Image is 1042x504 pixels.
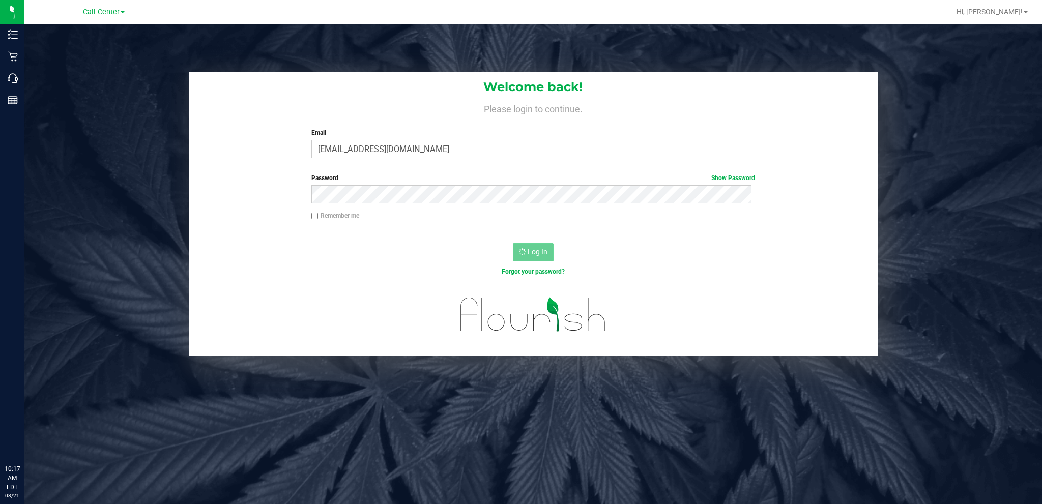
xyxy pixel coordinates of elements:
[5,464,20,492] p: 10:17 AM EDT
[447,287,619,342] img: flourish_logo.svg
[311,174,338,182] span: Password
[189,80,877,94] h1: Welcome back!
[8,95,18,105] inline-svg: Reports
[502,268,565,275] a: Forgot your password?
[8,51,18,62] inline-svg: Retail
[5,492,20,499] p: 08/21
[8,73,18,83] inline-svg: Call Center
[513,243,554,261] button: Log In
[711,174,755,182] a: Show Password
[83,8,120,16] span: Call Center
[528,248,547,256] span: Log In
[311,213,319,220] input: Remember me
[189,102,877,114] h4: Please login to continue.
[8,29,18,40] inline-svg: Inventory
[957,8,1023,16] span: Hi, [PERSON_NAME]!
[311,211,359,220] label: Remember me
[311,128,755,137] label: Email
